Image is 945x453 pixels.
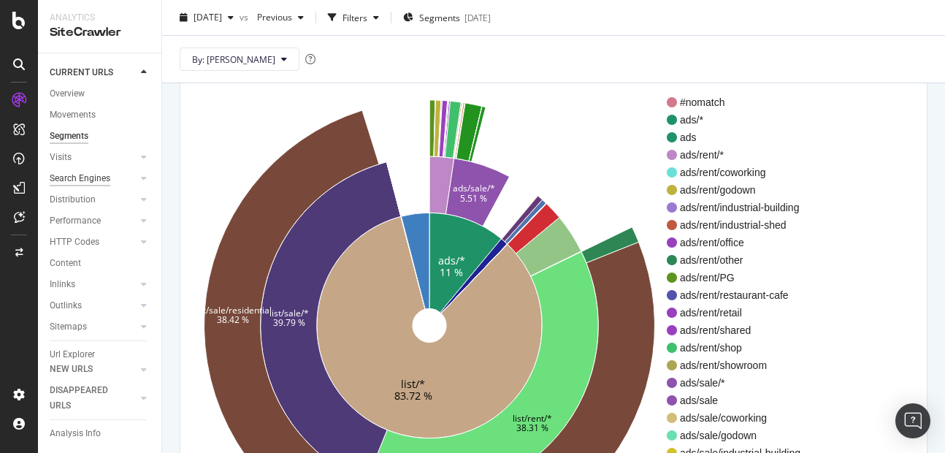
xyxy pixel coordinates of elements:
text: 39.79 % [273,316,305,329]
a: Url Explorer [50,347,151,362]
div: NEW URLS [50,362,93,377]
button: [DATE] [174,6,240,29]
div: Analysis Info [50,426,101,441]
div: Performance [50,213,101,229]
span: By: seo [192,53,275,65]
span: 2025 Aug. 4th [194,11,222,23]
a: Outlinks [50,298,137,313]
div: SiteCrawler [50,24,150,41]
a: Content [50,256,151,271]
text: 83.72 % [394,389,432,403]
a: DISAPPEARED URLS [50,383,137,414]
div: Overview [50,86,85,102]
text: 38.31 % [516,422,548,434]
span: ads/rent/other [680,253,800,267]
div: Movements [50,107,96,123]
div: Analytics [50,12,150,24]
span: ads/sale [680,393,800,408]
a: Overview [50,86,151,102]
a: Performance [50,213,137,229]
span: ads/rent/coworking [680,165,800,180]
a: NEW URLS [50,362,137,377]
a: Visits [50,150,137,165]
a: Search Engines [50,171,137,186]
text: 38.42 % [217,313,249,326]
button: Segments[DATE] [397,6,497,29]
span: #nomatch [680,95,800,110]
span: ads [680,130,800,145]
button: Previous [251,6,310,29]
span: ads/rent/* [680,148,800,162]
text: list/rent/* [513,412,552,425]
span: ads/sale/coworking [680,411,800,425]
span: ads/rent/shared [680,323,800,338]
text: list/sale/* [269,307,309,319]
span: ads/rent/PG [680,270,800,285]
a: Distribution [50,192,137,208]
div: Sitemaps [50,319,87,335]
div: Segments [50,129,88,144]
div: HTTP Codes [50,235,99,250]
div: CURRENT URLS [50,65,113,80]
span: ads/sale/* [680,376,800,390]
span: ads/sale/godown [680,428,800,443]
button: Filters [322,6,385,29]
a: Sitemaps [50,319,137,335]
span: vs [240,11,251,23]
a: Movements [50,107,151,123]
a: HTTP Codes [50,235,137,250]
div: Outlinks [50,298,82,313]
span: ads/rent/restaurant-cafe [680,288,800,302]
text: 5.51 % [460,191,487,204]
span: ads/rent/godown [680,183,800,197]
a: Segments [50,129,151,144]
div: Distribution [50,192,96,208]
div: Search Engines [50,171,110,186]
button: By: [PERSON_NAME] [180,47,299,71]
span: Segments [419,11,460,23]
a: Analysis Info [50,426,151,441]
span: ads/rent/industrial-shed [680,218,800,232]
text: 11 % [440,265,463,279]
span: ads/rent/industrial-building [680,200,800,215]
div: Content [50,256,81,271]
text: list/sale/residential [194,304,272,316]
a: Inlinks [50,277,137,292]
div: Url Explorer [50,347,95,362]
span: ads/* [680,113,800,127]
span: ads/rent/showroom [680,358,800,373]
text: ads/sale/* [453,182,495,194]
div: Visits [50,150,72,165]
div: Filters [343,11,367,23]
span: ads/rent/shop [680,340,800,355]
text: list/* [401,377,425,391]
div: Inlinks [50,277,75,292]
div: [DATE] [464,11,491,23]
a: CURRENT URLS [50,65,137,80]
span: ads/rent/office [680,235,800,250]
div: DISAPPEARED URLS [50,383,123,414]
text: ads/* [438,254,465,267]
span: Previous [251,11,292,23]
span: ads/rent/retail [680,305,800,320]
div: Open Intercom Messenger [895,403,930,438]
